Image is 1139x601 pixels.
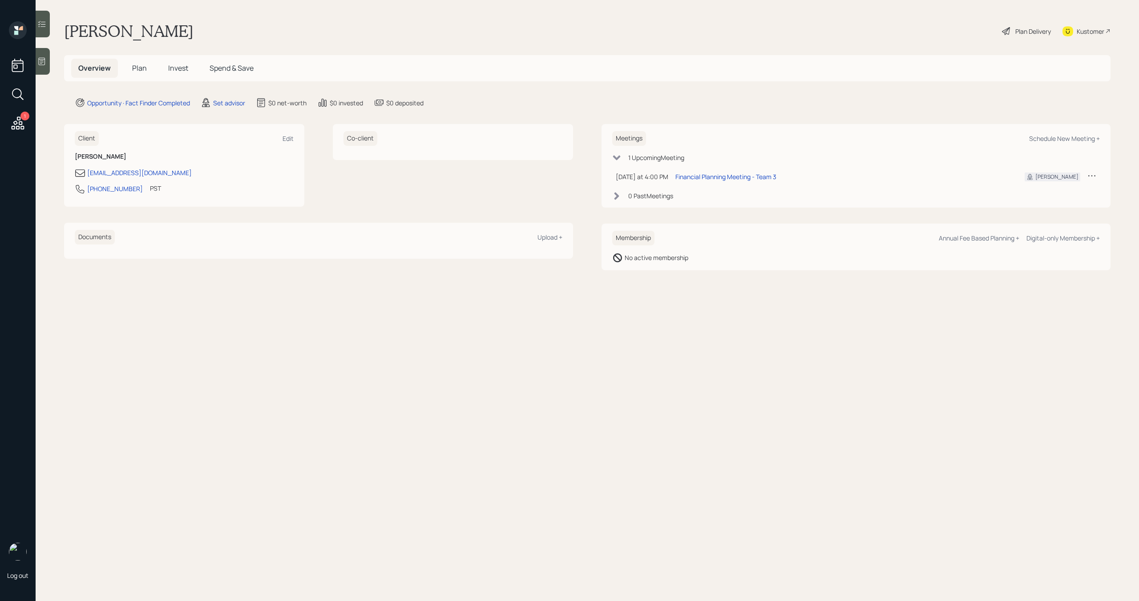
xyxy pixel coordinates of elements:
[268,98,307,108] div: $0 net-worth
[75,131,99,146] h6: Client
[616,172,668,181] div: [DATE] at 4:00 PM
[1035,173,1078,181] div: [PERSON_NAME]
[628,153,684,162] div: 1 Upcoming Meeting
[20,112,29,120] div: 1
[1026,234,1100,242] div: Digital-only Membership +
[75,153,294,160] h6: [PERSON_NAME]
[628,191,673,200] div: 0 Past Meeting s
[150,184,161,193] div: PST
[1077,27,1104,36] div: Kustomer
[210,63,254,73] span: Spend & Save
[612,131,646,146] h6: Meetings
[64,21,194,41] h1: [PERSON_NAME]
[213,98,245,108] div: Set advisor
[168,63,188,73] span: Invest
[87,184,143,193] div: [PHONE_NUMBER]
[939,234,1019,242] div: Annual Fee Based Planning +
[330,98,363,108] div: $0 invested
[75,230,115,244] h6: Documents
[7,571,28,580] div: Log out
[1029,134,1100,143] div: Schedule New Meeting +
[78,63,111,73] span: Overview
[386,98,424,108] div: $0 deposited
[343,131,377,146] h6: Co-client
[283,134,294,143] div: Edit
[625,253,688,262] div: No active membership
[9,543,27,561] img: michael-russo-headshot.png
[87,98,190,108] div: Opportunity · Fact Finder Completed
[87,168,192,177] div: [EMAIL_ADDRESS][DOMAIN_NAME]
[1015,27,1051,36] div: Plan Delivery
[132,63,147,73] span: Plan
[612,231,654,245] h6: Membership
[537,233,562,241] div: Upload +
[675,172,776,181] div: Financial Planning Meeting - Team 3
